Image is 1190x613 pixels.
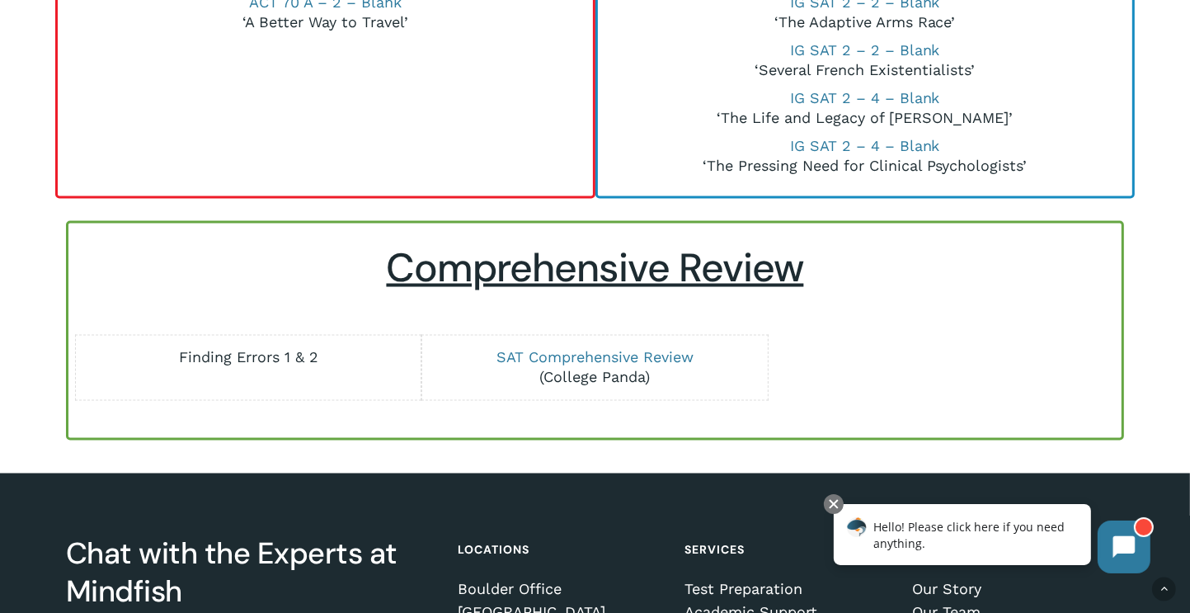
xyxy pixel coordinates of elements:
a: IG SAT 2 – 4 – Blank [790,89,940,106]
p: (College Panda) [433,348,757,388]
a: Test Preparation [685,582,891,598]
a: Boulder Office [458,582,664,598]
u: Comprehensive Review [387,242,804,294]
a: IG SAT 2 – 2 – Blank [790,41,940,59]
h4: Services [685,535,891,565]
h4: Locations [458,535,664,565]
p: ‘The Life and Legacy of [PERSON_NAME]’ [609,88,1122,128]
a: SAT Comprehensive Review [496,349,694,366]
a: IG SAT 2 – 4 – Blank [790,137,940,154]
iframe: Chatbot [816,491,1167,590]
a: Finding Errors 1 & 2 [179,349,318,366]
h3: Chat with the Experts at Mindfish [66,535,436,611]
p: ‘The Pressing Need for Clinical Psychologists’ [609,136,1122,176]
p: ‘Several French Existentialists’ [609,40,1122,80]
